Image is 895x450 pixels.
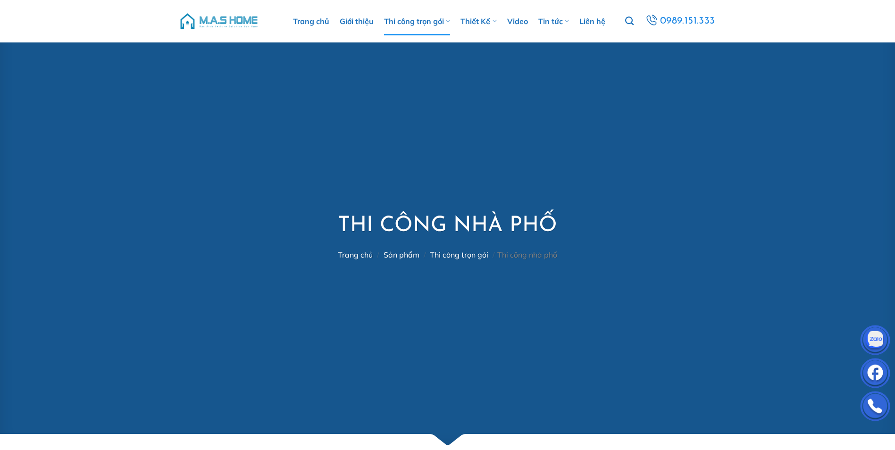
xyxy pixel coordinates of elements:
a: Thiết Kế [460,7,496,35]
img: M.A.S HOME – Tổng Thầu Thiết Kế Và Xây Nhà Trọn Gói [179,7,259,35]
img: Facebook [861,360,889,389]
a: Tin tức [538,7,569,35]
h1: Thi công nhà phố [338,212,557,240]
img: Phone [861,393,889,422]
a: 0989.151.333 [643,13,718,30]
a: Sản phẩm [384,250,419,259]
a: Video [507,7,528,35]
span: 0989.151.333 [659,13,716,30]
a: Trang chủ [338,250,373,259]
a: Trang chủ [293,7,329,35]
a: Liên hệ [579,7,605,35]
a: Thi công trọn gói [384,7,450,35]
span: / [377,250,379,259]
a: Tìm kiếm [625,11,634,31]
img: Zalo [861,327,889,356]
a: Thi công trọn gói [430,250,488,259]
span: / [493,250,495,259]
span: / [424,250,426,259]
nav: Thi công nhà phố [338,250,557,259]
a: Giới thiệu [340,7,374,35]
